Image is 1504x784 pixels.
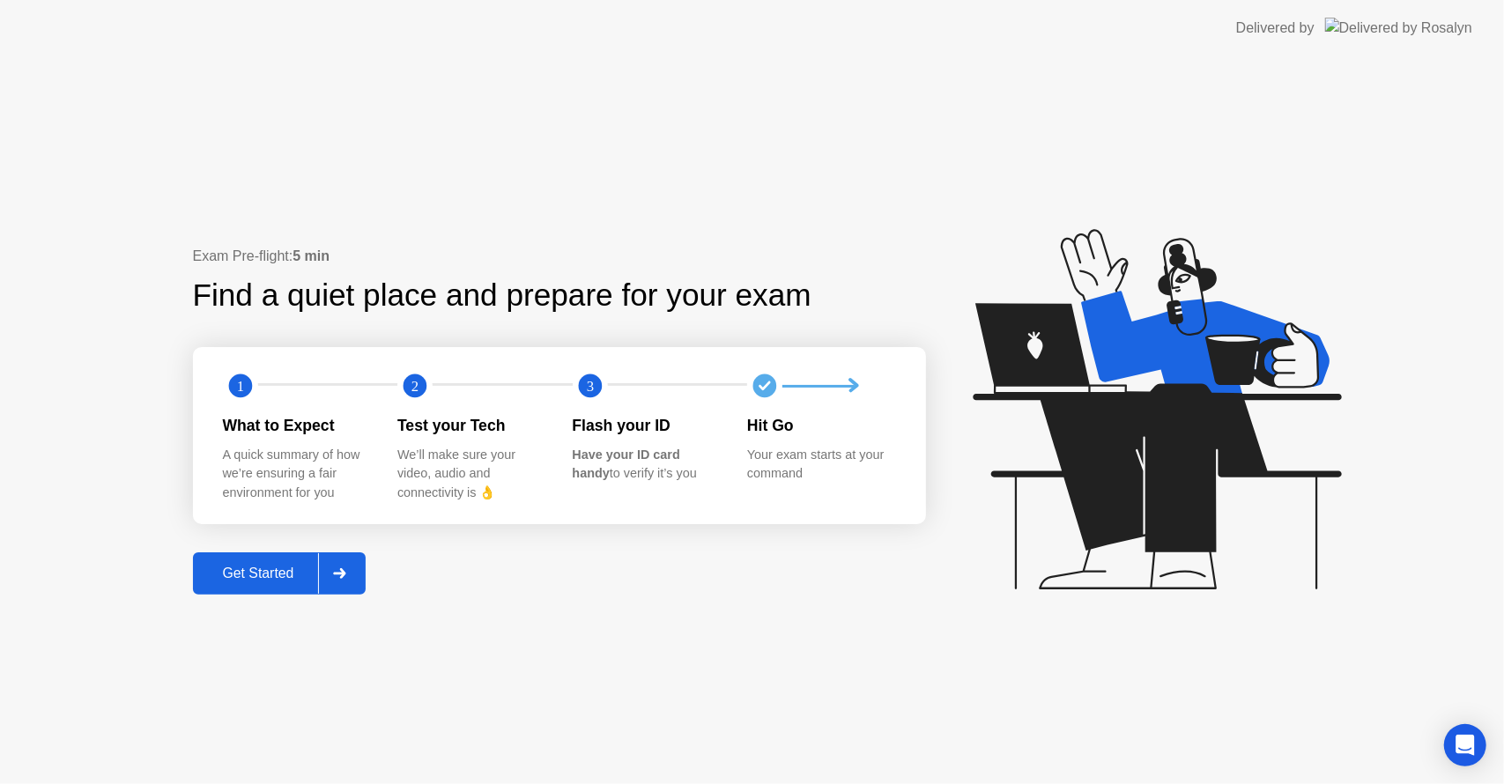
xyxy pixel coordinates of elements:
[397,414,545,437] div: Test your Tech
[193,272,814,319] div: Find a quiet place and prepare for your exam
[573,447,680,481] b: Have your ID card handy
[573,446,720,484] div: to verify it’s you
[223,414,370,437] div: What to Expect
[198,566,319,581] div: Get Started
[1444,724,1486,766] div: Open Intercom Messenger
[586,378,593,395] text: 3
[397,446,545,503] div: We’ll make sure your video, audio and connectivity is 👌
[747,414,894,437] div: Hit Go
[1325,18,1472,38] img: Delivered by Rosalyn
[236,378,243,395] text: 1
[223,446,370,503] div: A quick summary of how we’re ensuring a fair environment for you
[573,414,720,437] div: Flash your ID
[193,246,926,267] div: Exam Pre-flight:
[293,248,330,263] b: 5 min
[411,378,419,395] text: 2
[193,552,367,595] button: Get Started
[1236,18,1315,39] div: Delivered by
[747,446,894,484] div: Your exam starts at your command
